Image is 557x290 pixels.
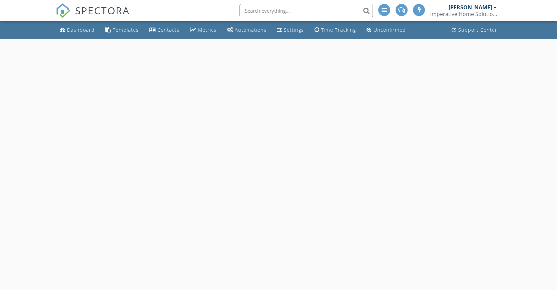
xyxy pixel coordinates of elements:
[67,27,95,33] div: Dashboard
[449,24,500,36] a: Support Center
[147,24,182,36] a: Contacts
[113,27,139,33] div: Templates
[57,24,97,36] a: Dashboard
[75,3,130,17] span: SPECTORA
[56,3,70,18] img: The Best Home Inspection Software - Spectora
[224,24,269,36] a: Automations (Advanced)
[364,24,409,36] a: Unconfirmed
[374,27,406,33] div: Unconfirmed
[187,24,219,36] a: Metrics
[321,27,356,33] div: Time Tracking
[157,27,179,33] div: Contacts
[430,11,497,17] div: Imperative Home Solutions
[312,24,359,36] a: Time Tracking
[235,27,266,33] div: Automations
[198,27,216,33] div: Metrics
[458,27,497,33] div: Support Center
[239,4,373,17] input: Search everything...
[284,27,304,33] div: Settings
[274,24,307,36] a: Settings
[449,4,492,11] div: [PERSON_NAME]
[56,9,130,23] a: SPECTORA
[103,24,141,36] a: Templates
